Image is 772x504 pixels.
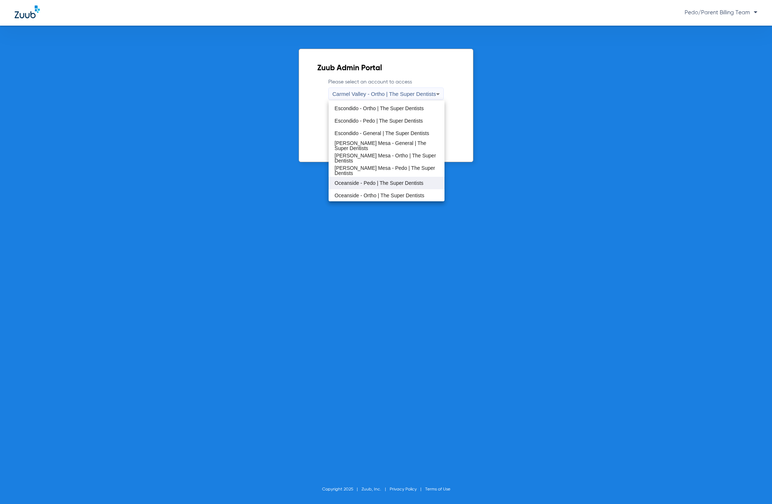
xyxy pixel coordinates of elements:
span: [PERSON_NAME] Mesa - General | The Super Dentists [334,141,438,151]
span: [PERSON_NAME] Mesa - Ortho | The Super Dentists [334,153,438,163]
iframe: Chat Widget [735,469,772,504]
span: Oceanside - Pedo | The Super Dentists [334,180,423,186]
span: Escondido - Pedo | The Super Dentists [334,118,423,123]
span: [PERSON_NAME] Mesa - Pedo | The Super Dentists [334,165,438,176]
span: Oceanside - Ortho | The Super Dentists [334,193,424,198]
span: Escondido - Ortho | The Super Dentists [334,106,424,111]
span: Escondido - General | The Super Dentists [334,131,429,136]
